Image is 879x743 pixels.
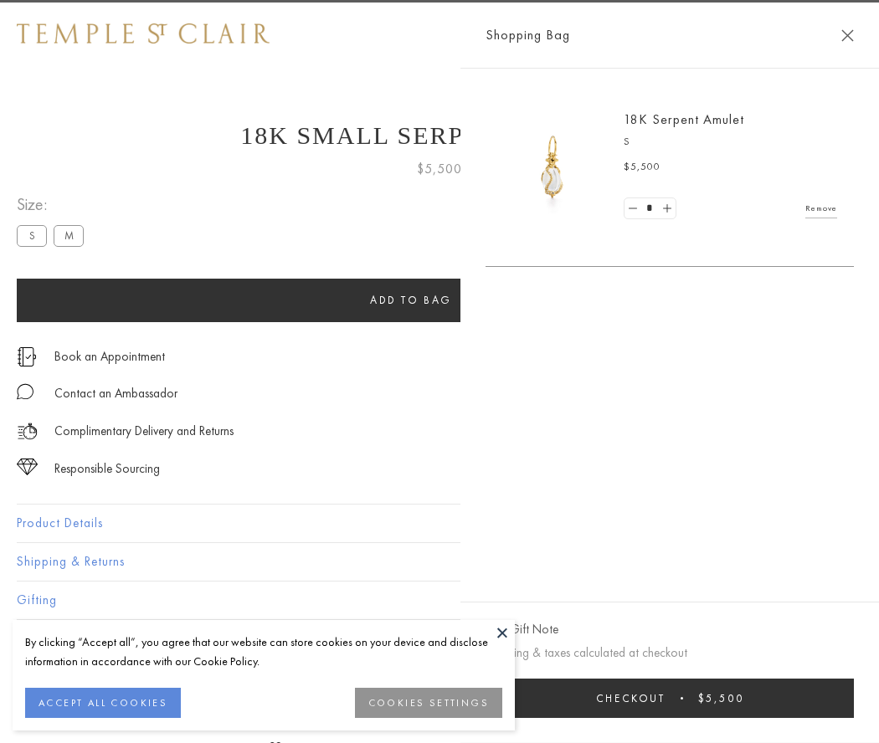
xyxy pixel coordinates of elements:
a: Set quantity to 2 [658,198,675,219]
span: Add to bag [370,293,452,307]
button: ACCEPT ALL COOKIES [25,688,181,718]
button: COOKIES SETTINGS [355,688,502,718]
button: Product Details [17,505,862,542]
span: $5,500 [624,159,661,176]
img: icon_delivery.svg [17,421,38,442]
button: Close Shopping Bag [841,29,854,42]
div: Contact an Ambassador [54,383,177,404]
button: Checkout $5,500 [486,679,854,718]
img: icon_appointment.svg [17,347,37,366]
div: Responsible Sourcing [54,459,160,479]
img: Temple St. Clair [17,23,270,44]
img: icon_sourcing.svg [17,459,38,475]
button: Add Gift Note [486,619,558,640]
span: Size: [17,191,90,218]
p: Complimentary Delivery and Returns [54,421,234,442]
button: Shipping & Returns [17,543,862,581]
span: $5,500 [698,691,744,705]
p: S [624,134,837,151]
h1: 18K Small Serpent Amulet [17,121,862,150]
label: M [54,225,84,246]
span: Checkout [596,691,666,705]
button: Add to bag [17,279,805,322]
a: 18K Serpent Amulet [624,110,744,128]
span: $5,500 [417,158,462,180]
div: By clicking “Accept all”, you agree that our website can store cookies on your device and disclos... [25,633,502,671]
p: Shipping & taxes calculated at checkout [486,643,854,664]
a: Set quantity to 0 [625,198,641,219]
img: P51836-E11SERPPV [502,117,603,218]
a: Remove [805,199,837,218]
a: Book an Appointment [54,347,165,366]
label: S [17,225,47,246]
img: MessageIcon-01_2.svg [17,383,33,400]
span: Shopping Bag [486,24,570,46]
button: Gifting [17,582,862,619]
